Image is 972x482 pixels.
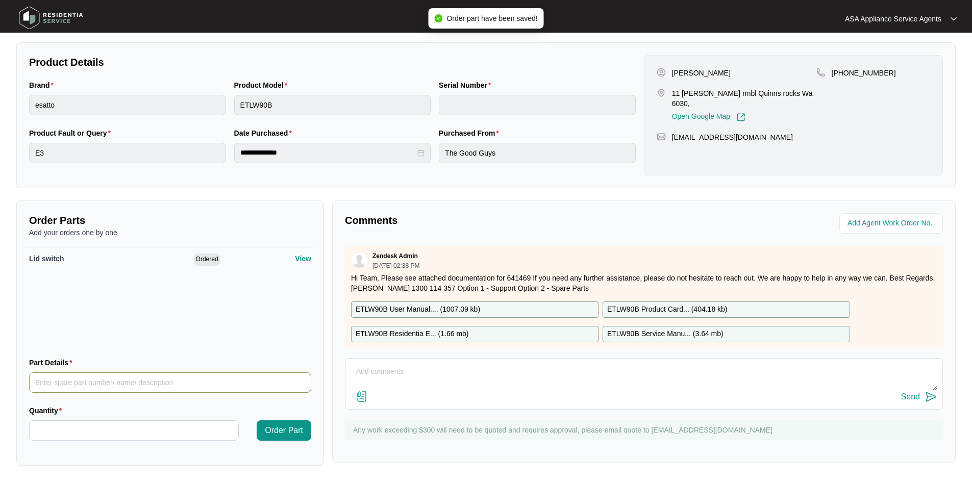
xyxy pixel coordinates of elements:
button: Send [901,390,937,404]
p: ETLW90B Residentia E... ( 1.66 mb ) [356,328,469,340]
p: ETLW90B User Manual.... ( 1007.09 kb ) [356,304,480,315]
span: Order part have been saved! [446,14,537,22]
p: Comments [345,213,637,227]
img: file-attachment-doc.svg [356,390,368,402]
input: Add Agent Work Order No. [848,217,937,230]
img: map-pin [657,132,666,141]
p: [PHONE_NUMBER] [832,68,896,78]
p: View [295,253,311,264]
p: Zendesk Admin [372,252,418,260]
img: map-pin [657,88,666,97]
p: [EMAIL_ADDRESS][DOMAIN_NAME] [672,132,793,142]
label: Quantity [29,405,66,416]
img: residentia service logo [15,3,87,33]
span: Ordered [194,253,220,266]
p: ETLW90B Product Card... ( 404.18 kb ) [607,304,728,315]
span: check-circle [434,14,442,22]
label: Purchased From [439,128,503,138]
input: Part Details [29,372,311,393]
input: Date Purchased [240,147,416,158]
p: [PERSON_NAME] [672,68,731,78]
a: Open Google Map [672,113,745,122]
p: Product Details [29,55,636,69]
input: Product Fault or Query [29,143,226,163]
input: Quantity [30,421,238,440]
img: user.svg [352,252,367,268]
img: user-pin [657,68,666,77]
img: dropdown arrow [951,16,957,21]
p: ETLW90B Service Manu... ( 3.64 mb ) [607,328,724,340]
p: Hi Team, Please see attached documentation for 641469 If you need any further assistance, please ... [351,273,937,293]
p: 11 [PERSON_NAME] rmbl Quinns rocks Wa 6030, [672,88,816,109]
p: [DATE] 02:38 PM [372,263,419,269]
label: Product Model [234,80,292,90]
span: Order Part [265,424,303,437]
p: Any work exceeding $300 will need to be quoted and requires approval, please email quote to [EMAI... [353,425,938,435]
label: Date Purchased [234,128,296,138]
input: Purchased From [439,143,636,163]
span: Lid switch [29,255,64,263]
div: Send [901,392,920,401]
input: Brand [29,95,226,115]
label: Part Details [29,358,77,368]
img: send-icon.svg [925,391,937,403]
button: Order Part [257,420,311,441]
img: map-pin [816,68,826,77]
input: Serial Number [439,95,636,115]
label: Brand [29,80,58,90]
p: Order Parts [29,213,311,227]
p: ASA Appliance Service Agents [845,14,941,24]
label: Product Fault or Query [29,128,115,138]
input: Product Model [234,95,431,115]
label: Serial Number [439,80,495,90]
p: Add your orders one by one [29,227,311,238]
img: Link-External [736,113,745,122]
